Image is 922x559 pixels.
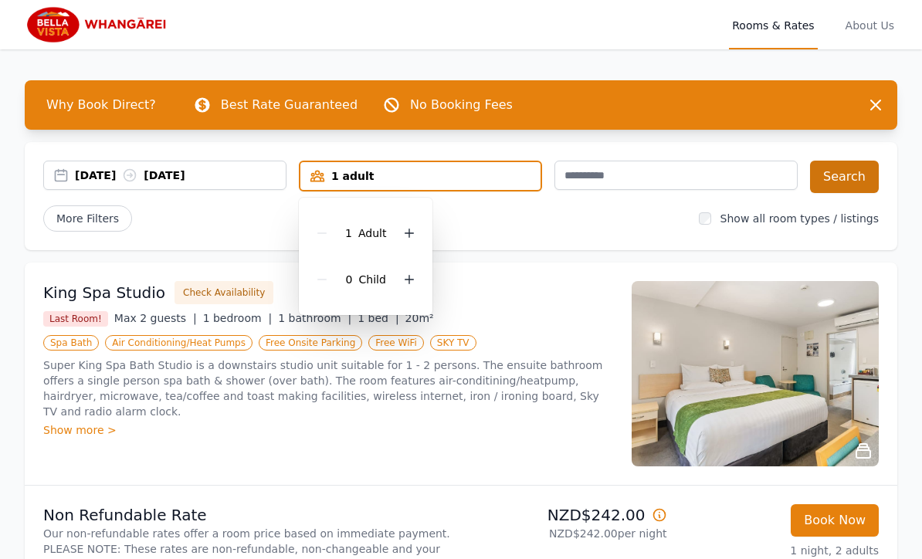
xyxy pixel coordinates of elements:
span: Why Book Direct? [34,90,168,120]
span: Max 2 guests | [114,312,197,324]
span: 0 [346,273,353,286]
label: Show all room types / listings [720,212,879,225]
div: [DATE] [DATE] [75,168,286,183]
p: Non Refundable Rate [43,504,455,526]
p: NZD$242.00 per night [467,526,667,541]
p: NZD$242.00 [467,504,667,526]
span: SKY TV [430,335,476,351]
span: Child [359,273,386,286]
span: Spa Bath [43,335,99,351]
img: Bella Vista Whangarei [25,6,173,43]
span: 1 bed | [358,312,398,324]
div: Show more > [43,422,613,438]
span: More Filters [43,205,132,232]
button: Check Availability [175,281,273,304]
div: 1 adult [300,168,541,184]
span: 20m² [405,312,434,324]
h3: King Spa Studio [43,282,165,303]
span: Air Conditioning/Heat Pumps [105,335,253,351]
span: Adult [358,227,386,239]
span: Free WiFi [368,335,424,351]
button: Search [810,161,879,193]
span: 1 bathroom | [278,312,351,324]
button: Book Now [791,504,879,537]
p: 1 night, 2 adults [680,543,880,558]
p: No Booking Fees [410,96,513,114]
span: Last Room! [43,311,108,327]
span: 1 bedroom | [203,312,273,324]
span: 1 [345,227,352,239]
p: Super King Spa Bath Studio is a downstairs studio unit suitable for 1 - 2 persons. The ensuite ba... [43,357,613,419]
span: Free Onsite Parking [259,335,362,351]
p: Best Rate Guaranteed [221,96,358,114]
